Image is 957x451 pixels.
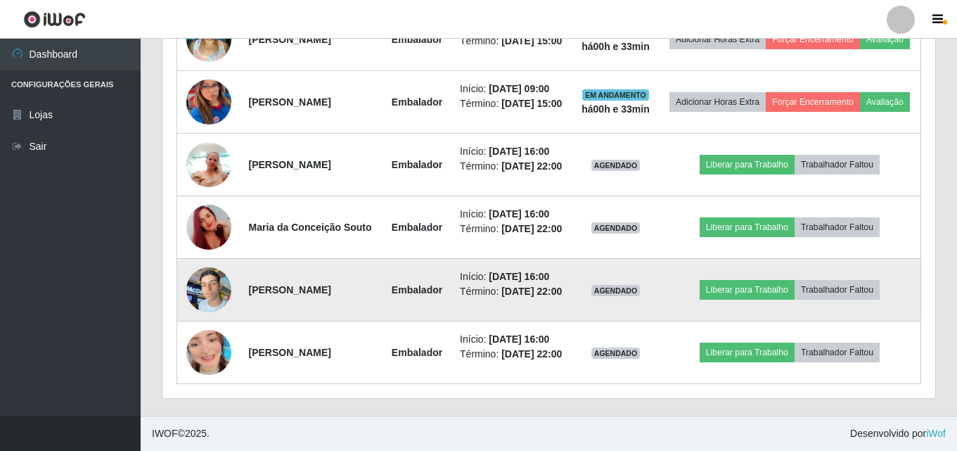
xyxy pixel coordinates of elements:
li: Término: [460,159,564,174]
button: Adicionar Horas Extra [669,30,766,49]
a: iWof [926,428,946,439]
img: 1746815738665.jpeg [186,187,231,267]
button: Liberar para Trabalho [700,343,795,362]
img: 1756911875276.jpeg [186,53,231,151]
li: Início: [460,269,564,284]
strong: há 00 h e 33 min [582,103,650,115]
span: AGENDADO [591,160,641,171]
button: Trabalhador Faltou [795,343,880,362]
li: Término: [460,222,564,236]
time: [DATE] 15:00 [501,35,562,46]
time: [DATE] 16:00 [489,271,549,282]
img: 1704221939354.jpeg [186,134,231,194]
time: [DATE] 22:00 [501,286,562,297]
strong: Maria da Conceição Souto [249,222,372,233]
img: 1757779706690.jpeg [186,312,231,393]
button: Forçar Encerramento [766,92,860,112]
strong: [PERSON_NAME] [249,347,331,358]
li: Início: [460,82,564,96]
button: Adicionar Horas Extra [669,92,766,112]
button: Trabalhador Faltou [795,155,880,174]
strong: [PERSON_NAME] [249,284,331,296]
strong: [PERSON_NAME] [249,96,331,108]
strong: Embalador [392,96,442,108]
li: Término: [460,347,564,362]
strong: Embalador [392,159,442,170]
li: Início: [460,144,564,159]
button: Liberar para Trabalho [700,217,795,237]
button: Liberar para Trabalho [700,280,795,300]
span: Desenvolvido por [850,426,946,441]
button: Trabalhador Faltou [795,280,880,300]
li: Início: [460,332,564,347]
strong: Embalador [392,284,442,296]
strong: [PERSON_NAME] [249,34,331,45]
button: Avaliação [860,92,910,112]
time: [DATE] 15:00 [501,98,562,109]
span: AGENDADO [591,222,641,234]
button: Liberar para Trabalho [700,155,795,174]
time: [DATE] 16:00 [489,334,549,345]
img: CoreUI Logo [23,11,86,28]
li: Término: [460,284,564,299]
strong: Embalador [392,34,442,45]
strong: Embalador [392,347,442,358]
strong: [PERSON_NAME] [249,159,331,170]
time: [DATE] 16:00 [489,146,549,157]
time: [DATE] 22:00 [501,223,562,234]
time: [DATE] 09:00 [489,83,549,94]
strong: há 00 h e 33 min [582,41,650,52]
li: Início: [460,207,564,222]
button: Avaliação [860,30,910,49]
time: [DATE] 22:00 [501,348,562,360]
span: © 2025 . [152,426,210,441]
span: AGENDADO [591,348,641,359]
span: AGENDADO [591,285,641,296]
span: EM ANDAMENTO [582,89,649,101]
img: 1677665450683.jpeg [186,9,231,69]
li: Término: [460,96,564,111]
span: IWOF [152,428,178,439]
img: 1739125948562.jpeg [186,260,231,319]
time: [DATE] 22:00 [501,160,562,172]
time: [DATE] 16:00 [489,208,549,220]
strong: Embalador [392,222,442,233]
button: Trabalhador Faltou [795,217,880,237]
li: Término: [460,34,564,49]
button: Forçar Encerramento [766,30,860,49]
